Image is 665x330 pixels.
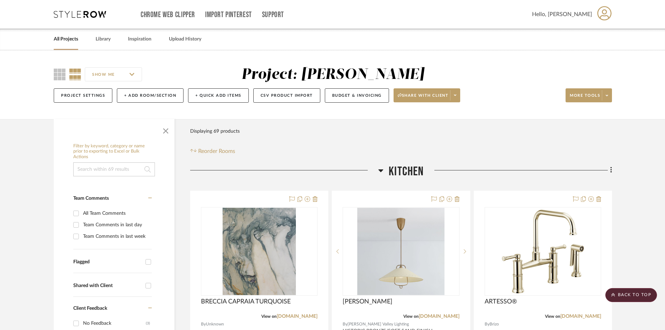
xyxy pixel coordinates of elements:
span: Hello, [PERSON_NAME] [532,10,592,19]
span: By [201,321,206,328]
img: Pawley [357,208,444,295]
button: Share with client [394,88,461,102]
span: Client Feedback [73,306,107,311]
span: Brizo [490,321,499,328]
button: Project Settings [54,88,112,103]
span: Unknown [206,321,224,328]
span: [PERSON_NAME] Valley Lighting [348,321,409,328]
span: By [343,321,348,328]
a: Upload History [169,35,201,44]
button: + Add Room/Section [117,88,184,103]
span: ARTESSO® [485,298,517,306]
a: Library [96,35,111,44]
span: View on [261,314,277,318]
a: [DOMAIN_NAME] [419,314,459,319]
button: Close [159,123,173,137]
button: + Quick Add Items [188,88,249,103]
span: View on [545,314,560,318]
a: Chrome Web Clipper [141,12,195,18]
button: CSV Product Import [253,88,320,103]
div: Flagged [73,259,142,265]
div: All Team Comments [83,208,150,219]
span: View on [403,314,419,318]
span: More tools [570,93,600,103]
a: Import Pinterest [205,12,252,18]
div: Team Comments in last day [83,219,150,230]
a: Inspiration [128,35,151,44]
span: BRECCIA CAPRAIA TURQUOISE [201,298,291,306]
span: Reorder Rooms [198,147,235,155]
span: Share with client [398,93,449,103]
a: [DOMAIN_NAME] [277,314,317,319]
a: [DOMAIN_NAME] [560,314,601,319]
scroll-to-top-button: BACK TO TOP [605,288,657,302]
input: Search within 69 results [73,162,155,176]
button: Reorder Rooms [190,147,235,155]
div: No Feedback [83,318,146,329]
a: All Projects [54,35,78,44]
div: Team Comments in last week [83,231,150,242]
div: Displaying 69 products [190,124,240,138]
button: Budget & Invoicing [325,88,389,103]
h6: Filter by keyword, category or name prior to exporting to Excel or Bulk Actions [73,144,155,160]
span: Kitchen [389,164,424,179]
span: Team Comments [73,196,109,201]
img: ARTESSO® [499,208,586,295]
div: Project: [PERSON_NAME] [241,67,424,82]
div: (3) [146,318,150,329]
button: More tools [566,88,612,102]
div: Shared with Client [73,283,142,289]
span: [PERSON_NAME] [343,298,393,306]
span: By [485,321,490,328]
a: Support [262,12,284,18]
img: BRECCIA CAPRAIA TURQUOISE [223,208,296,295]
